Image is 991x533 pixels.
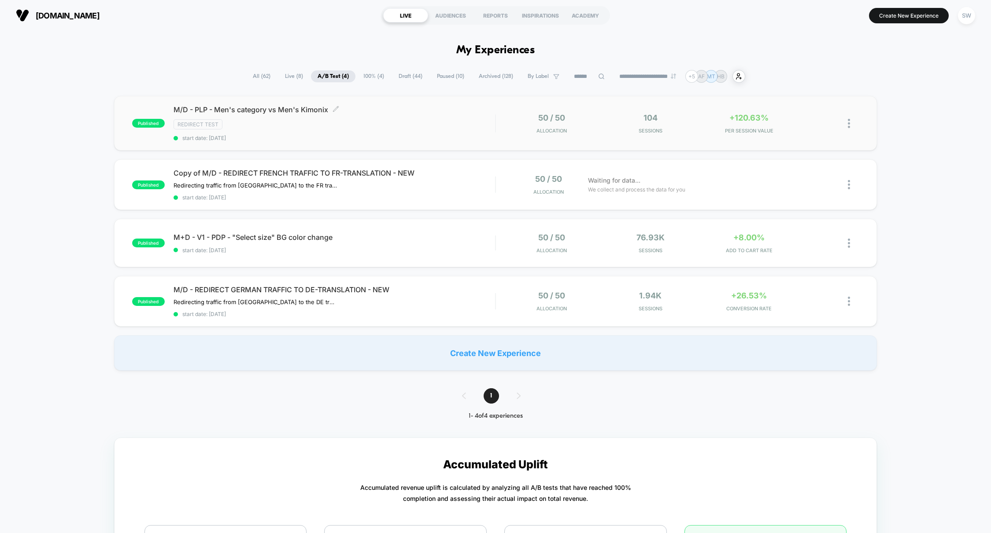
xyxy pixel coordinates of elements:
[733,233,765,242] span: +8.00%
[533,189,564,195] span: Allocation
[636,233,665,242] span: 76.93k
[13,8,102,22] button: [DOMAIN_NAME]
[174,247,496,254] span: start date: [DATE]
[174,311,496,317] span: start date: [DATE]
[174,135,496,141] span: start date: [DATE]
[639,291,662,300] span: 1.94k
[729,113,769,122] span: +120.63%
[174,298,337,305] span: Redirecting traffic from [GEOGRAPHIC_DATA] to the DE translation of the website.
[603,128,698,134] span: Sessions
[392,70,429,82] span: Draft ( 44 )
[702,305,796,312] span: CONVERSION RATE
[535,174,562,184] span: 50 / 50
[246,70,277,82] span: All ( 62 )
[538,291,565,300] span: 50 / 50
[484,388,499,404] span: 1
[174,194,496,201] span: start date: [DATE]
[588,185,685,194] span: We collect and process the data for you
[132,119,165,128] span: published
[848,239,850,248] img: close
[132,239,165,247] span: published
[473,8,518,22] div: REPORTS
[357,70,391,82] span: 100% ( 4 )
[563,8,608,22] div: ACADEMY
[588,176,640,185] span: Waiting for data...
[311,70,355,82] span: A/B Test ( 4 )
[536,305,567,312] span: Allocation
[174,285,496,294] span: M/D - REDIRECT GERMAN TRAFFIC TO DE-TRANSLATION - NEW
[430,70,471,82] span: Paused ( 10 )
[36,11,100,20] span: [DOMAIN_NAME]
[360,482,631,504] p: Accumulated revenue uplift is calculated by analyzing all A/B tests that have reached 100% comple...
[707,73,715,80] p: MT
[132,180,165,189] span: published
[685,70,698,83] div: + 5
[536,247,567,254] span: Allocation
[848,180,850,189] img: close
[702,128,796,134] span: PER SESSION VALUE
[958,7,975,24] div: SW
[538,233,565,242] span: 50 / 50
[443,458,548,471] p: Accumulated Uplift
[536,128,567,134] span: Allocation
[174,233,496,242] span: M+D - V1 - PDP - "Select size" BG color change
[518,8,563,22] div: INSPIRATIONS
[472,70,520,82] span: Archived ( 128 )
[453,412,538,420] div: 1 - 4 of 4 experiences
[848,297,850,306] img: close
[717,73,725,80] p: HB
[955,7,978,25] button: SW
[174,119,222,129] span: Redirect Test
[456,44,535,57] h1: My Experiences
[528,73,549,80] span: By Label
[671,74,676,79] img: end
[278,70,310,82] span: Live ( 8 )
[174,169,496,177] span: Copy of M/D - REDIRECT FRENCH TRAFFIC TO FR-TRANSLATION - NEW
[869,8,949,23] button: Create New Experience
[603,305,698,312] span: Sessions
[702,247,796,254] span: ADD TO CART RATE
[16,9,29,22] img: Visually logo
[174,182,337,189] span: Redirecting traffic from [GEOGRAPHIC_DATA] to the FR translation of the website.
[603,247,698,254] span: Sessions
[383,8,428,22] div: LIVE
[643,113,658,122] span: 104
[538,113,565,122] span: 50 / 50
[114,335,877,371] div: Create New Experience
[848,119,850,128] img: close
[731,291,767,300] span: +26.53%
[428,8,473,22] div: AUDIENCES
[174,105,496,114] span: M/D - PLP - Men's category vs Men's Kimonix
[698,73,705,80] p: AF
[132,297,165,306] span: published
